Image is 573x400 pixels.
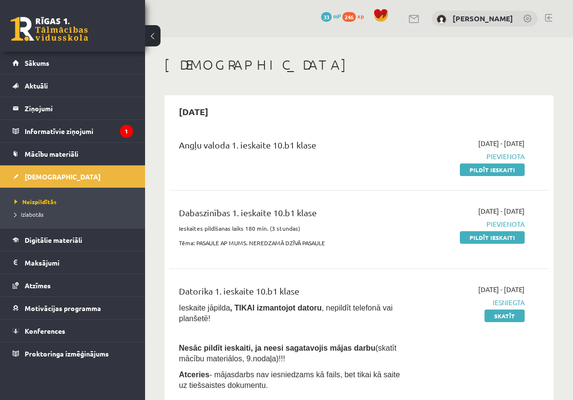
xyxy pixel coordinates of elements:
[460,163,525,176] a: Pildīt ieskaiti
[25,59,49,67] span: Sākums
[25,172,101,181] span: [DEMOGRAPHIC_DATA]
[342,12,368,20] a: 246 xp
[485,310,525,322] a: Skatīt
[419,297,525,308] span: Iesniegta
[25,281,51,290] span: Atzīmes
[13,229,133,251] a: Digitālie materiāli
[13,320,133,342] a: Konferences
[120,125,133,138] i: 1
[13,342,133,365] a: Proktoringa izmēģinājums
[478,138,525,148] span: [DATE] - [DATE]
[419,219,525,229] span: Pievienota
[15,210,135,219] a: Izlabotās
[321,12,332,22] span: 33
[13,97,133,119] a: Ziņojumi
[13,165,133,188] a: [DEMOGRAPHIC_DATA]
[460,231,525,244] a: Pildīt ieskaiti
[179,304,393,323] span: Ieskaite jāpilda , nepildīt telefonā vai planšetē!
[13,52,133,74] a: Sākums
[179,370,209,379] b: Atceries
[25,252,133,274] legend: Maksājumi
[179,138,405,156] div: Angļu valoda 1. ieskaite 10.b1 klase
[25,149,78,158] span: Mācību materiāli
[179,370,400,389] span: - mājasdarbs nav iesniedzams kā fails, bet tikai kā saite uz tiešsaistes dokumentu.
[179,206,405,224] div: Dabaszinības 1. ieskaite 10.b1 klase
[13,120,133,142] a: Informatīvie ziņojumi1
[25,81,48,90] span: Aktuāli
[25,304,101,312] span: Motivācijas programma
[478,284,525,295] span: [DATE] - [DATE]
[13,143,133,165] a: Mācību materiāli
[169,100,218,123] h2: [DATE]
[13,74,133,97] a: Aktuāli
[15,197,135,206] a: Neizpildītās
[13,297,133,319] a: Motivācijas programma
[357,12,364,20] span: xp
[230,304,322,312] b: , TIKAI izmantojot datoru
[25,349,109,358] span: Proktoringa izmēģinājums
[478,206,525,216] span: [DATE] - [DATE]
[321,12,341,20] a: 33 mP
[25,120,133,142] legend: Informatīvie ziņojumi
[419,151,525,162] span: Pievienota
[25,326,65,335] span: Konferences
[179,224,405,233] p: Ieskaites pildīšanas laiks 180 min. (3 stundas)
[342,12,356,22] span: 246
[13,252,133,274] a: Maksājumi
[179,284,405,302] div: Datorika 1. ieskaite 10.b1 klase
[333,12,341,20] span: mP
[25,236,82,244] span: Digitālie materiāli
[453,14,513,23] a: [PERSON_NAME]
[11,17,88,41] a: Rīgas 1. Tālmācības vidusskola
[437,15,446,24] img: Maksims Cibuļskis
[179,238,405,247] p: Tēma: PASAULE AP MUMS. NEREDZAMĀ DZĪVĀ PASAULE
[13,274,133,296] a: Atzīmes
[179,344,375,352] span: Nesāc pildīt ieskaiti, ja neesi sagatavojis mājas darbu
[164,57,554,73] h1: [DEMOGRAPHIC_DATA]
[15,198,57,206] span: Neizpildītās
[15,210,44,218] span: Izlabotās
[25,97,133,119] legend: Ziņojumi
[179,344,397,363] span: (skatīt mācību materiālos, 9.nodaļa)!!!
